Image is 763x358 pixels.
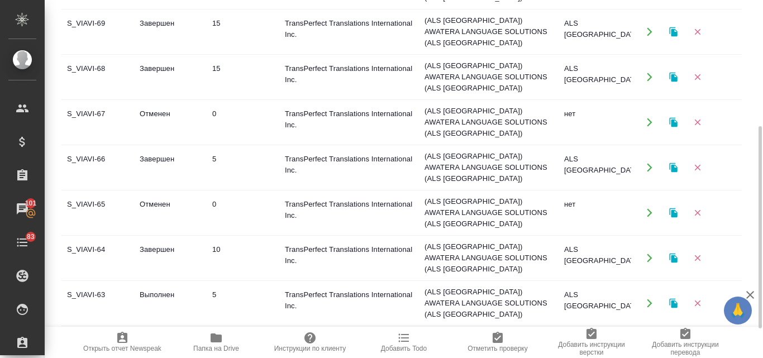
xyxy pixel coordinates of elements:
td: нет [559,103,631,142]
span: Добавить Todo [381,345,427,352]
button: Удалить [686,292,709,315]
td: 5 [207,148,279,187]
button: Удалить [686,111,709,134]
td: (ALS [GEOGRAPHIC_DATA]) AWATERA LANGUAGE SOLUTIONS (ALS [GEOGRAPHIC_DATA]) [419,55,559,99]
td: 10 [207,238,279,278]
button: Открыть [638,247,661,270]
td: ALS [GEOGRAPHIC_DATA]-1231 [559,12,631,51]
button: Удалить [686,66,709,89]
td: 0 [207,193,279,232]
span: Отметить проверку [468,345,527,352]
td: (ALS [GEOGRAPHIC_DATA]) AWATERA LANGUAGE SOLUTIONS (ALS [GEOGRAPHIC_DATA]) [419,281,559,326]
td: TransPerfect Translations International Inc. [279,193,419,232]
button: Открыть [638,111,661,134]
button: Открыть [638,292,661,315]
a: 101 [3,195,42,223]
td: ALS [GEOGRAPHIC_DATA]-1243 [559,284,631,323]
td: ALS [GEOGRAPHIC_DATA]-1231 [559,58,631,97]
button: Удалить [686,21,709,44]
button: Открыть [638,156,661,179]
td: 0 [207,103,279,142]
td: S_VIAVI-66 [61,148,134,187]
button: Клонировать [662,247,685,270]
span: Открыть отчет Newspeak [83,345,161,352]
td: S_VIAVI-67 [61,103,134,142]
td: ALS [GEOGRAPHIC_DATA]-1183 [559,238,631,278]
td: нет [559,193,631,232]
td: (ALS [GEOGRAPHIC_DATA]) AWATERA LANGUAGE SOLUTIONS (ALS [GEOGRAPHIC_DATA]) [419,236,559,280]
button: Удалить [686,247,709,270]
td: Отменен [134,103,207,142]
button: Клонировать [662,202,685,225]
td: TransPerfect Translations International Inc. [279,148,419,187]
button: Клонировать [662,21,685,44]
td: Завершен [134,58,207,97]
td: (ALS [GEOGRAPHIC_DATA]) AWATERA LANGUAGE SOLUTIONS (ALS [GEOGRAPHIC_DATA]) [419,9,559,54]
td: 15 [207,58,279,97]
td: 5 [207,284,279,323]
button: Открыть отчет Newspeak [75,327,169,358]
td: Отменен [134,193,207,232]
button: Клонировать [662,156,685,179]
button: Добавить инструкции перевода [638,327,732,358]
td: ALS [GEOGRAPHIC_DATA]-1211 [559,148,631,187]
button: Удалить [686,202,709,225]
td: TransPerfect Translations International Inc. [279,238,419,278]
span: Добавить инструкции верстки [551,341,632,356]
td: TransPerfect Translations International Inc. [279,284,419,323]
td: S_VIAVI-64 [61,238,134,278]
span: 83 [20,231,41,242]
span: 101 [18,198,44,209]
td: TransPerfect Translations International Inc. [279,58,419,97]
td: Завершен [134,12,207,51]
button: Папка на Drive [169,327,263,358]
td: (ALS [GEOGRAPHIC_DATA]) AWATERA LANGUAGE SOLUTIONS (ALS [GEOGRAPHIC_DATA]) [419,190,559,235]
span: Добавить инструкции перевода [645,341,726,356]
button: Клонировать [662,111,685,134]
button: Добавить Todo [357,327,451,358]
td: S_VIAVI-63 [61,284,134,323]
td: S_VIAVI-68 [61,58,134,97]
a: 83 [3,228,42,256]
button: Открыть [638,66,661,89]
button: Отметить проверку [451,327,545,358]
span: Инструкции по клиенту [274,345,346,352]
button: Добавить инструкции верстки [545,327,638,358]
td: (ALS [GEOGRAPHIC_DATA]) AWATERA LANGUAGE SOLUTIONS (ALS [GEOGRAPHIC_DATA]) [419,145,559,190]
button: Открыть [638,202,661,225]
td: 15 [207,12,279,51]
button: Клонировать [662,66,685,89]
span: Папка на Drive [193,345,239,352]
td: Завершен [134,148,207,187]
span: 🙏 [728,299,747,322]
td: Выполнен [134,284,207,323]
td: (ALS [GEOGRAPHIC_DATA]) AWATERA LANGUAGE SOLUTIONS (ALS [GEOGRAPHIC_DATA]) [419,100,559,145]
td: S_VIAVI-65 [61,193,134,232]
td: TransPerfect Translations International Inc. [279,103,419,142]
button: 🙏 [724,297,752,324]
td: TransPerfect Translations International Inc. [279,12,419,51]
button: Клонировать [662,292,685,315]
td: Завершен [134,238,207,278]
button: Открыть [638,21,661,44]
button: Инструкции по клиенту [263,327,357,358]
button: Удалить [686,156,709,179]
td: S_VIAVI-69 [61,12,134,51]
